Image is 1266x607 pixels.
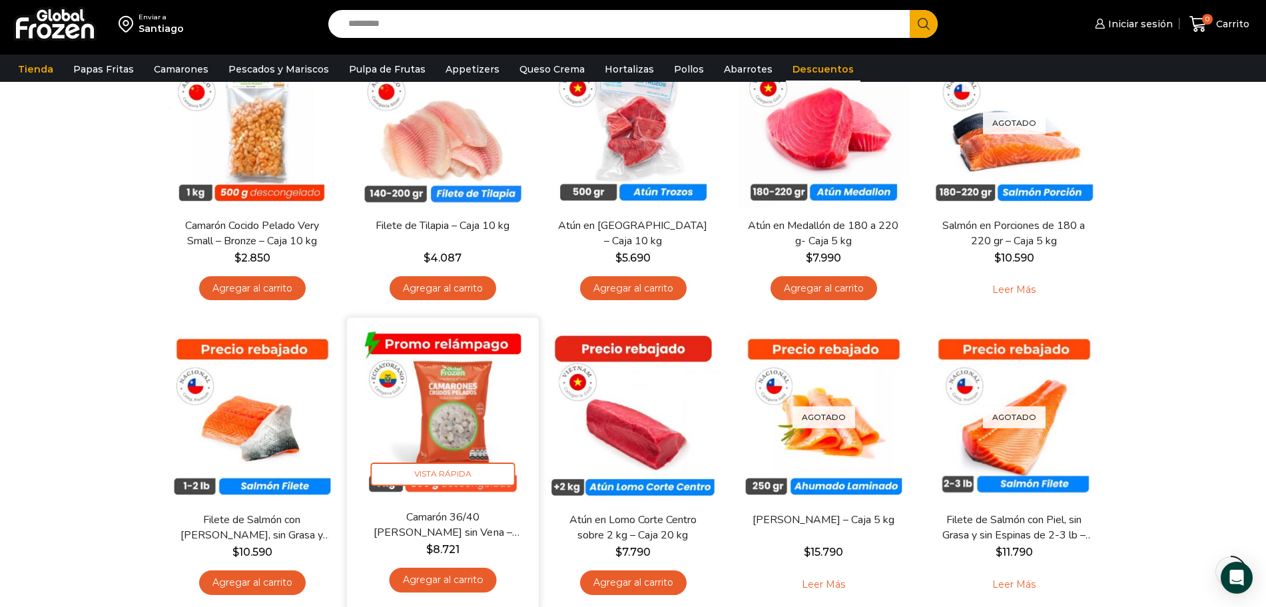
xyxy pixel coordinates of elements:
[1105,17,1173,31] span: Iniciar sesión
[513,57,591,82] a: Queso Crema
[806,252,841,264] bdi: 7.990
[983,406,1046,428] p: Agotado
[580,276,687,301] a: Agregar al carrito: “Atún en Trozos - Caja 10 kg”
[67,57,141,82] a: Papas Fritas
[139,22,184,35] div: Santiago
[424,252,430,264] span: $
[747,512,900,528] a: [PERSON_NAME] – Caja 5 kg
[199,570,306,595] a: Agregar al carrito: “Filete de Salmón con Piel, sin Grasa y sin Espinas 1-2 lb – Caja 10 Kg”
[910,10,938,38] button: Search button
[996,546,1002,558] span: $
[937,218,1090,249] a: Salmón en Porciones de 180 a 220 gr – Caja 5 kg
[747,218,900,249] a: Atún en Medallón de 180 a 220 g- Caja 5 kg
[615,546,651,558] bdi: 7.790
[806,252,812,264] span: $
[175,218,328,249] a: Camarón Cocido Pelado Very Small – Bronze – Caja 10 kg
[937,512,1090,543] a: Filete de Salmón con Piel, sin Grasa y sin Espinas de 2-3 lb – Premium – Caja 10 kg
[1202,14,1213,25] span: 0
[994,252,1001,264] span: $
[792,406,855,428] p: Agotado
[139,13,184,22] div: Enviar a
[390,276,496,301] a: Agregar al carrito: “Filete de Tilapia - Caja 10 kg”
[222,57,336,82] a: Pescados y Mariscos
[365,509,519,540] a: Camarón 36/40 [PERSON_NAME] sin Vena – Gold – Caja 10 kg
[1186,9,1253,40] a: 0 Carrito
[983,112,1046,134] p: Agotado
[426,543,432,556] span: $
[667,57,711,82] a: Pollos
[232,546,239,558] span: $
[615,546,622,558] span: $
[147,57,215,82] a: Camarones
[994,252,1034,264] bdi: 10.590
[781,570,866,598] a: Leé más sobre “Salmón Ahumado Laminado - Caja 5 kg”
[771,276,877,301] a: Agregar al carrito: “Atún en Medallón de 180 a 220 g- Caja 5 kg”
[1221,562,1253,594] div: Open Intercom Messenger
[199,276,306,301] a: Agregar al carrito: “Camarón Cocido Pelado Very Small - Bronze - Caja 10 kg”
[786,57,860,82] a: Descuentos
[996,546,1033,558] bdi: 11.790
[439,57,506,82] a: Appetizers
[366,218,519,234] a: Filete de Tilapia – Caja 10 kg
[972,570,1056,598] a: Leé más sobre “Filete de Salmón con Piel, sin Grasa y sin Espinas de 2-3 lb - Premium - Caja 10 kg”
[556,218,709,249] a: Atún en [GEOGRAPHIC_DATA] – Caja 10 kg
[232,546,272,558] bdi: 10.590
[556,512,709,543] a: Atún en Lomo Corte Centro sobre 2 kg – Caja 20 kg
[1092,11,1173,37] a: Iniciar sesión
[615,252,651,264] bdi: 5.690
[426,543,459,556] bdi: 8.721
[370,463,515,486] span: Vista Rápida
[580,570,687,595] a: Agregar al carrito: “Atún en Lomo Corte Centro sobre 2 kg - Caja 20 kg”
[424,252,462,264] bdi: 4.087
[119,13,139,35] img: address-field-icon.svg
[342,57,432,82] a: Pulpa de Frutas
[615,252,622,264] span: $
[234,252,241,264] span: $
[11,57,60,82] a: Tienda
[804,546,843,558] bdi: 15.790
[175,512,328,543] a: Filete de Salmón con [PERSON_NAME], sin Grasa y sin Espinas 1-2 lb – Caja 10 Kg
[598,57,661,82] a: Hortalizas
[717,57,779,82] a: Abarrotes
[1213,17,1249,31] span: Carrito
[234,252,270,264] bdi: 2.850
[972,276,1056,304] a: Leé más sobre “Salmón en Porciones de 180 a 220 gr - Caja 5 kg”
[804,546,810,558] span: $
[389,568,496,592] a: Agregar al carrito: “Camarón 36/40 Crudo Pelado sin Vena - Gold - Caja 10 kg”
